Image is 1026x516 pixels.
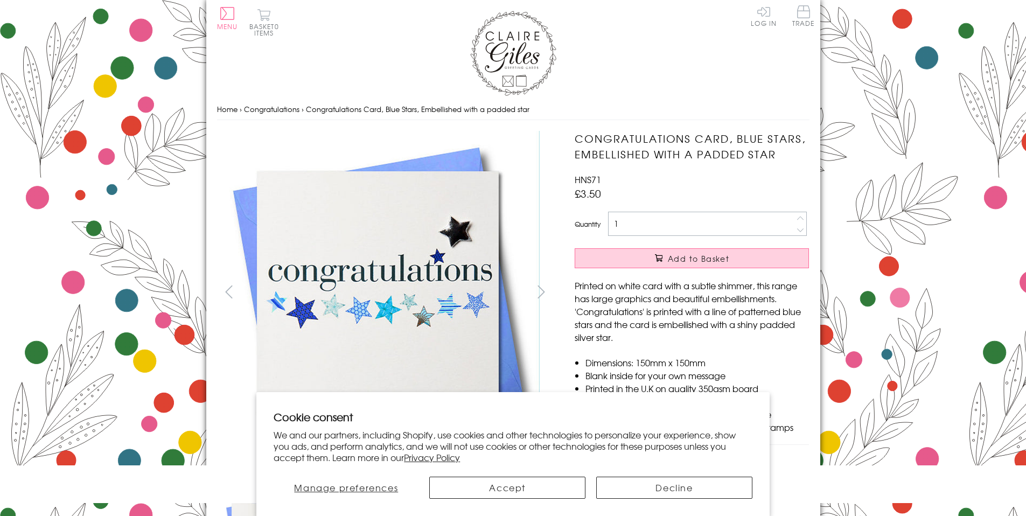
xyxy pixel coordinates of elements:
[217,99,809,121] nav: breadcrumbs
[529,280,553,304] button: next
[585,369,809,382] li: Blank inside for your own message
[553,131,876,454] img: Congratulations Card, Blue Stars, Embellished with a padded star
[302,104,304,114] span: ›
[217,7,238,30] button: Menu
[249,9,279,36] button: Basket0 items
[751,5,777,26] a: Log In
[240,104,242,114] span: ›
[274,429,752,463] p: We and our partners, including Shopify, use cookies and other technologies to personalize your ex...
[274,477,418,499] button: Manage preferences
[585,382,809,395] li: Printed in the U.K on quality 350gsm board
[575,279,809,344] p: Printed on white card with a subtle shimmer, this range has large graphics and beautiful embellis...
[470,11,556,96] img: Claire Giles Greetings Cards
[244,104,299,114] a: Congratulations
[792,5,815,26] span: Trade
[294,481,398,494] span: Manage preferences
[596,477,752,499] button: Decline
[217,131,540,454] img: Congratulations Card, Blue Stars, Embellished with a padded star
[429,477,585,499] button: Accept
[668,253,729,264] span: Add to Basket
[575,219,601,229] label: Quantity
[217,104,238,114] a: Home
[575,186,601,201] span: £3.50
[217,280,241,304] button: prev
[274,409,752,424] h2: Cookie consent
[306,104,529,114] span: Congratulations Card, Blue Stars, Embellished with a padded star
[575,131,809,162] h1: Congratulations Card, Blue Stars, Embellished with a padded star
[575,173,601,186] span: HNS71
[575,248,809,268] button: Add to Basket
[585,356,809,369] li: Dimensions: 150mm x 150mm
[217,22,238,31] span: Menu
[404,451,460,464] a: Privacy Policy
[792,5,815,29] a: Trade
[254,22,279,38] span: 0 items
